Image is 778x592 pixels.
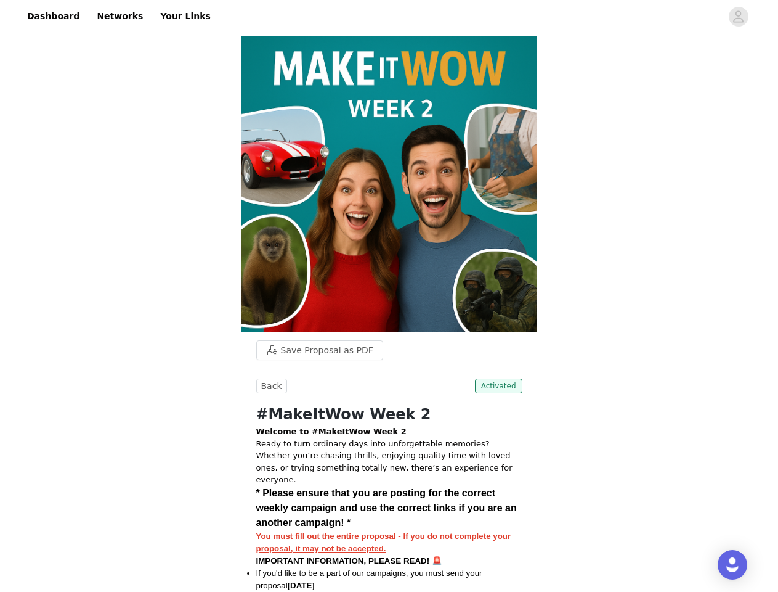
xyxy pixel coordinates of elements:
strong: You must fill out the entire proposal - If you do not complete your proposal, it may not be accep... [256,532,511,553]
strong: Welcome to #MakeItWow Week 2 [256,427,407,436]
h1: #MakeItWow Week 2 [256,403,522,425]
span: IMPORTANT INFORMATION, PLEASE READ! 🚨 [256,556,442,565]
button: Back [256,379,287,393]
p: Ready to turn ordinary days into unforgettable memories? Whether you’re chasing thrills, enjoying... [256,438,522,486]
div: avatar [732,7,744,27]
a: Dashboard [20,2,87,30]
div: Open Intercom Messenger [718,550,747,580]
strong: [DATE] [288,581,315,590]
span: If you'd like to be a part of our campaigns, you must send your proposal [256,569,482,590]
span: * Please ensure that you are posting for the correct weekly campaign and use the correct links if... [256,488,517,528]
a: Your Links [153,2,218,30]
button: Save Proposal as PDF [256,340,383,360]
a: Networks [89,2,150,30]
img: campaign image [241,36,537,332]
span: Activated [475,379,522,393]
